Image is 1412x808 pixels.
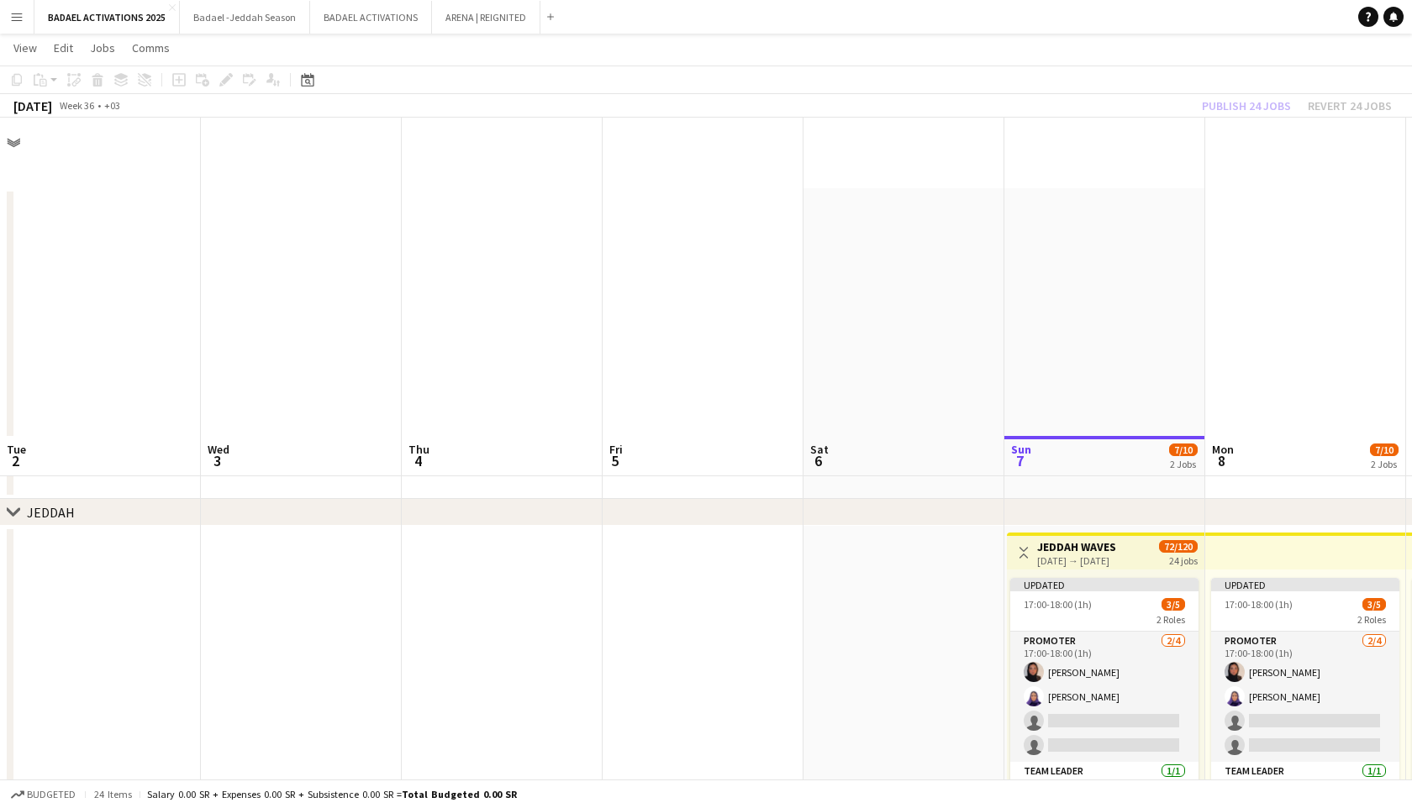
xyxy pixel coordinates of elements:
span: Wed [208,442,229,457]
div: Salary 0.00 SR + Expenses 0.00 SR + Subsistence 0.00 SR = [147,788,517,800]
div: 2 Jobs [1371,458,1398,470]
app-card-role: PROMOTER2/417:00-18:00 (1h)[PERSON_NAME][PERSON_NAME] [1010,632,1199,762]
span: 3/5 [1362,598,1386,611]
span: Tue [7,442,26,457]
span: Week 36 [55,99,97,112]
h3: JEDDAH WAVES [1037,539,1116,554]
a: Comms [125,37,176,59]
button: BADAEL ACTIVATIONS [310,1,432,34]
span: 7/10 [1169,443,1198,456]
span: 7 [1009,451,1031,470]
span: 2 [4,451,26,470]
span: Fri [609,442,623,457]
button: ARENA | REIGNITED [432,1,540,34]
span: Thu [408,442,429,457]
span: Sat [810,442,829,457]
app-card-role: PROMOTER2/417:00-18:00 (1h)[PERSON_NAME][PERSON_NAME] [1211,632,1399,762]
span: Total Budgeted 0.00 SR [402,788,517,800]
div: Updated [1211,578,1399,591]
span: 7/10 [1370,443,1399,456]
button: Badael -Jeddah Season [180,1,310,34]
span: 3/5 [1162,598,1185,611]
span: 72/120 [1159,540,1198,553]
span: 2 Roles [1156,613,1185,626]
a: View [7,37,44,59]
span: 4 [406,451,429,470]
span: Mon [1212,442,1234,457]
div: JEDDAH [27,504,75,521]
span: 17:00-18:00 (1h) [1225,598,1293,611]
span: Sun [1011,442,1031,457]
span: 17:00-18:00 (1h) [1024,598,1092,611]
span: Edit [54,40,73,55]
span: Budgeted [27,789,76,800]
span: 24 items [92,788,133,800]
span: 2 Roles [1357,613,1386,626]
div: [DATE] [13,97,52,114]
span: 8 [1209,451,1234,470]
div: Updated [1010,578,1199,591]
a: Jobs [83,37,122,59]
div: +03 [104,99,120,112]
span: View [13,40,37,55]
div: [DATE] → [DATE] [1037,554,1116,567]
button: Budgeted [8,785,78,804]
div: 2 Jobs [1170,458,1197,470]
span: Comms [132,40,170,55]
span: 6 [808,451,829,470]
a: Edit [47,37,80,59]
span: 3 [205,451,229,470]
span: Jobs [90,40,115,55]
div: 24 jobs [1169,553,1198,567]
span: 5 [607,451,623,470]
button: BADAEL ACTIVATIONS 2025 [34,1,180,34]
